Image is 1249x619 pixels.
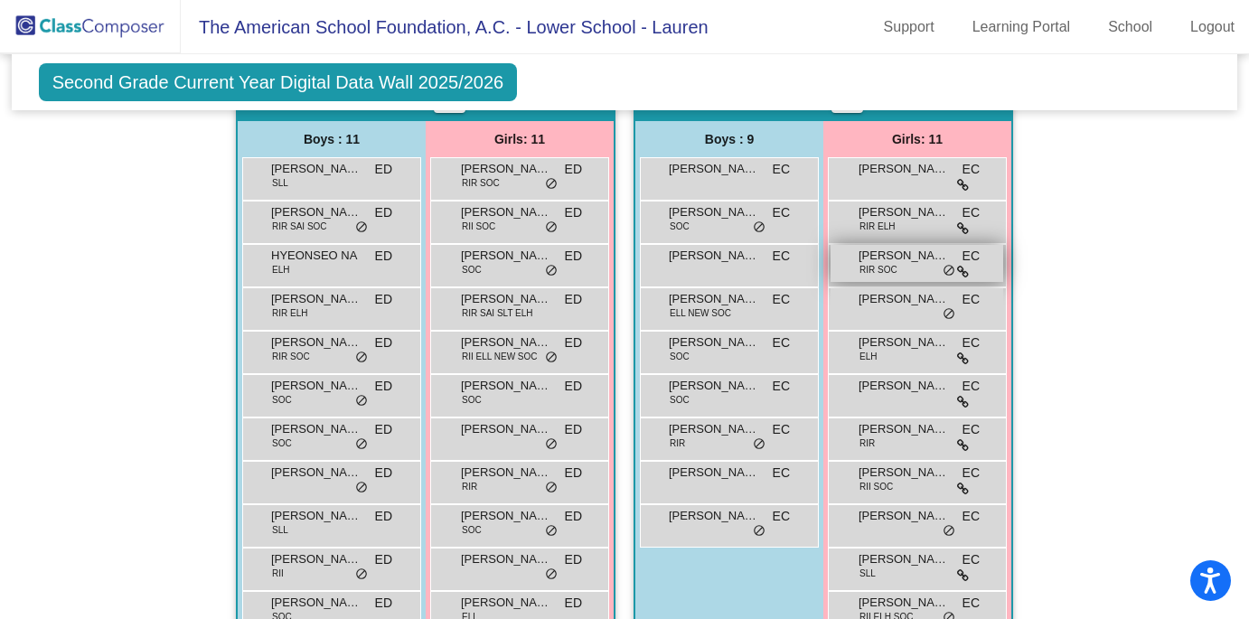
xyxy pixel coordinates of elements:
[773,160,790,179] span: EC
[271,464,362,482] span: [PERSON_NAME]
[773,377,790,396] span: EC
[963,160,980,179] span: EC
[669,203,759,221] span: [PERSON_NAME]
[859,203,949,221] span: [PERSON_NAME]
[272,567,284,580] span: RII
[565,203,582,222] span: ED
[426,121,614,157] div: Girls: 11
[461,203,551,221] span: [PERSON_NAME]
[375,507,392,526] span: ED
[271,377,362,395] span: [PERSON_NAME]
[963,377,980,396] span: EC
[461,333,551,352] span: [PERSON_NAME]
[773,507,790,526] span: EC
[462,176,500,190] span: RIR SOC
[859,290,949,308] span: [PERSON_NAME]
[869,13,949,42] a: Support
[462,263,482,277] span: SOC
[1094,13,1167,42] a: School
[271,203,362,221] span: [PERSON_NAME]
[272,393,292,407] span: SOC
[669,377,759,395] span: [PERSON_NAME]
[823,121,1011,157] div: Girls: 11
[963,507,980,526] span: EC
[669,507,759,525] span: [PERSON_NAME]
[272,306,307,320] span: RIR ELH
[670,220,690,233] span: SOC
[545,567,558,582] span: do_not_disturb_alt
[670,350,690,363] span: SOC
[963,464,980,483] span: EC
[669,247,759,265] span: [PERSON_NAME]
[670,436,685,450] span: RIR
[545,264,558,278] span: do_not_disturb_alt
[545,524,558,539] span: do_not_disturb_alt
[1176,13,1249,42] a: Logout
[753,220,765,235] span: do_not_disturb_alt
[271,550,362,568] span: [PERSON_NAME]
[565,290,582,309] span: ED
[565,160,582,179] span: ED
[669,464,759,482] span: [PERSON_NAME]
[461,464,551,482] span: [PERSON_NAME]
[773,420,790,439] span: EC
[355,437,368,452] span: do_not_disturb_alt
[272,263,289,277] span: ELH
[565,247,582,266] span: ED
[943,524,955,539] span: do_not_disturb_alt
[963,550,980,569] span: EC
[271,160,362,178] span: [PERSON_NAME]
[181,13,709,42] span: The American School Foundation, A.C. - Lower School - Lauren
[462,306,533,320] span: RIR SAI SLT ELH
[943,307,955,322] span: do_not_disturb_alt
[271,507,362,525] span: [PERSON_NAME]
[958,13,1085,42] a: Learning Portal
[859,464,949,482] span: [PERSON_NAME]
[375,464,392,483] span: ED
[565,550,582,569] span: ED
[669,160,759,178] span: [PERSON_NAME]
[859,550,949,568] span: [PERSON_NAME]
[39,63,518,101] span: Second Grade Current Year Digital Data Wall 2025/2026
[773,464,790,483] span: EC
[375,247,392,266] span: ED
[753,524,765,539] span: do_not_disturb_alt
[271,420,362,438] span: [PERSON_NAME]
[963,247,980,266] span: EC
[461,377,551,395] span: [PERSON_NAME]
[565,507,582,526] span: ED
[461,420,551,438] span: [PERSON_NAME]
[355,481,368,495] span: do_not_disturb_alt
[859,160,949,178] span: [PERSON_NAME]
[461,594,551,612] span: [PERSON_NAME]
[963,290,980,309] span: EC
[565,377,582,396] span: ED
[462,393,482,407] span: SOC
[773,203,790,222] span: EC
[545,437,558,452] span: do_not_disturb_alt
[773,247,790,266] span: EC
[859,377,949,395] span: [PERSON_NAME]
[963,420,980,439] span: EC
[963,333,980,352] span: EC
[462,220,495,233] span: RII SOC
[565,420,582,439] span: ED
[943,264,955,278] span: do_not_disturb_alt
[375,160,392,179] span: ED
[434,86,465,113] button: Print Students Details
[963,203,980,222] span: EC
[859,333,949,352] span: [PERSON_NAME]
[859,420,949,438] span: [PERSON_NAME]
[461,247,551,265] span: [PERSON_NAME]
[375,290,392,309] span: ED
[859,567,876,580] span: SLL
[545,220,558,235] span: do_not_disturb_alt
[462,480,477,493] span: RIR
[773,333,790,352] span: EC
[461,160,551,178] span: [PERSON_NAME]
[461,507,551,525] span: [PERSON_NAME]
[545,351,558,365] span: do_not_disturb_alt
[859,436,875,450] span: RIR
[375,333,392,352] span: ED
[355,394,368,408] span: do_not_disturb_alt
